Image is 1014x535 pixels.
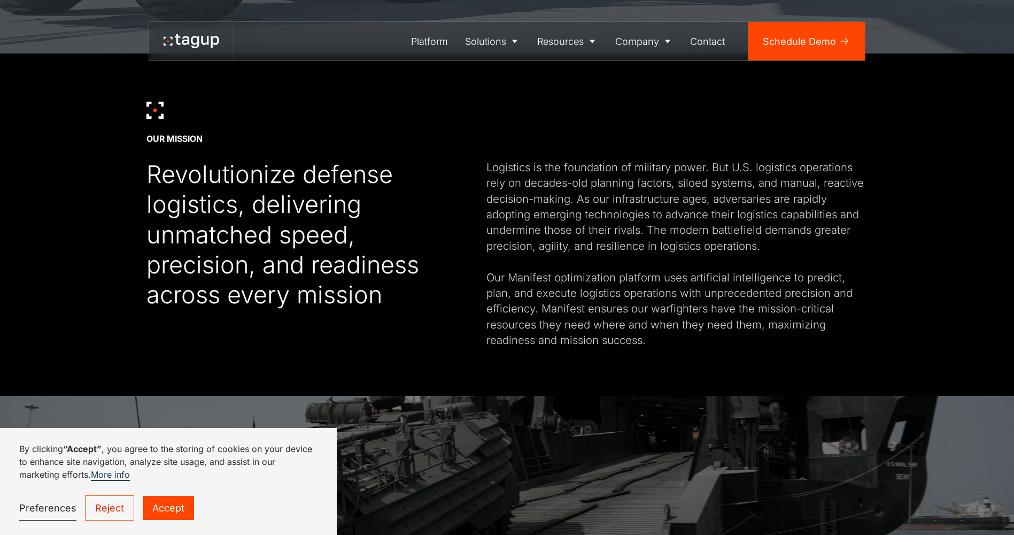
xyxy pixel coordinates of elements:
a: Contact [682,22,734,60]
a: Solutions [456,22,529,60]
div: OUR MISSION [146,133,203,145]
a: Company [607,22,682,60]
a: Preferences [19,496,76,521]
div: Revolutionize defense logistics, delivering unmatched speed, precision, and readiness across ever... [146,159,439,310]
a: Platform [403,22,457,60]
a: Reject [85,495,134,521]
div: Platform [411,34,448,49]
div: Resources [537,34,584,49]
div: Solutions [465,34,506,49]
p: By clicking , you agree to the storing of cookies on your device to enhance site navigation, anal... [19,442,318,481]
div: Company [615,34,659,49]
div: Schedule Demo [763,34,836,49]
a: Accept [143,496,194,520]
a: Schedule Demo [748,22,865,60]
div: Logistics is the foundation of military power. But U.S. logistics operations rely on decades-old ... [486,159,868,348]
a: Resources [529,22,607,60]
strong: “Accept” [63,444,102,454]
a: More info [91,469,130,481]
div: Contact [690,34,725,49]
